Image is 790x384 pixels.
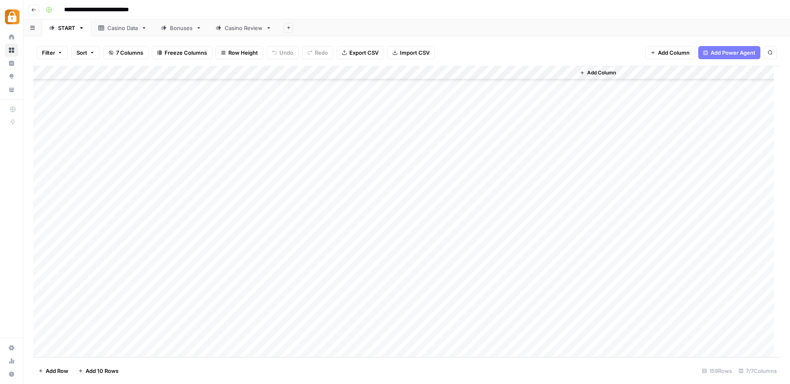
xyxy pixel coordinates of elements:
[77,49,87,57] span: Sort
[42,20,91,36] a: START
[735,364,780,377] div: 7/7 Columns
[387,46,435,59] button: Import CSV
[5,7,18,27] button: Workspace: Adzz
[91,20,154,36] a: Casino Data
[73,364,123,377] button: Add 10 Rows
[576,67,619,78] button: Add Column
[58,24,75,32] div: START
[5,341,18,354] a: Settings
[170,24,193,32] div: Bonuses
[5,83,18,96] a: Your Data
[699,364,735,377] div: 159 Rows
[5,70,18,83] a: Opportunities
[33,364,73,377] button: Add Row
[349,49,379,57] span: Export CSV
[165,49,207,57] span: Freeze Columns
[698,46,760,59] button: Add Power Agent
[267,46,299,59] button: Undo
[5,57,18,70] a: Insights
[302,46,333,59] button: Redo
[209,20,279,36] a: Casino Review
[154,20,209,36] a: Bonuses
[228,49,258,57] span: Row Height
[42,49,55,57] span: Filter
[587,69,616,76] span: Add Column
[107,24,138,32] div: Casino Data
[5,354,18,368] a: Usage
[5,30,18,44] a: Home
[711,49,755,57] span: Add Power Agent
[225,24,263,32] div: Casino Review
[86,367,118,375] span: Add 10 Rows
[645,46,695,59] button: Add Column
[337,46,384,59] button: Export CSV
[116,49,143,57] span: 7 Columns
[46,367,68,375] span: Add Row
[152,46,212,59] button: Freeze Columns
[5,9,20,24] img: Adzz Logo
[216,46,263,59] button: Row Height
[103,46,149,59] button: 7 Columns
[315,49,328,57] span: Redo
[71,46,100,59] button: Sort
[658,49,690,57] span: Add Column
[5,368,18,381] button: Help + Support
[37,46,68,59] button: Filter
[5,44,18,57] a: Browse
[279,49,293,57] span: Undo
[400,49,430,57] span: Import CSV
